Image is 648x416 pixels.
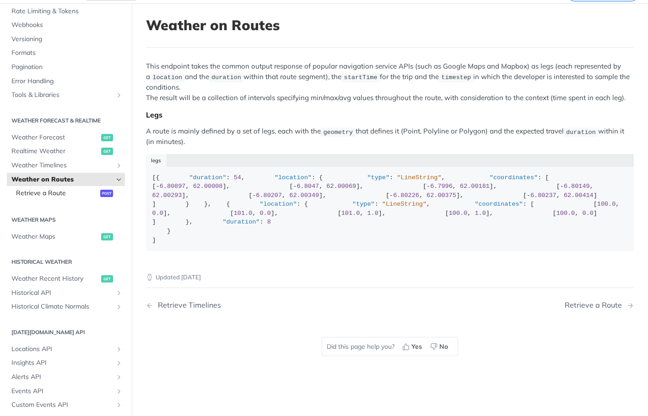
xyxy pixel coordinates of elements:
p: Updated [DATE] [146,273,634,282]
button: Show subpages for Historical API [115,289,123,297]
div: [{ : , : { : , : [ [ , ], [ , ], [ , ], [ , ], [ , ], [ , ], [ , ] ] } }, { : { : , : [ [ , ], [ ... [152,173,628,245]
span: get [101,233,113,240]
span: 62.00349 [289,192,319,199]
h1: Weather on Routes [146,17,634,33]
span: Weather Maps [11,232,99,241]
span: No [439,342,448,352]
span: 0.0 [259,210,270,217]
a: Rate Limiting & Tokens [7,5,125,18]
a: Weather TimelinesShow subpages for Weather Timelines [7,159,125,172]
span: 101.0 [341,210,360,217]
h2: Weather Forecast & realtime [7,117,125,125]
span: Yes [411,342,422,352]
button: Show subpages for Events API [115,388,123,395]
span: Custom Events API [11,400,113,410]
a: Weather Recent Historyget [7,272,125,286]
button: Show subpages for Custom Events API [115,401,123,409]
button: Show subpages for Historical Climate Normals [115,303,123,310]
a: Pagination [7,60,125,74]
span: 6.80897 [160,183,186,190]
span: startTime [344,74,378,81]
span: Historical API [11,288,113,298]
span: Realtime Weather [11,147,99,156]
button: Yes [399,340,427,353]
a: Custom Events APIShow subpages for Custom Events API [7,398,125,412]
button: No [427,340,453,353]
span: 0.0 [582,210,593,217]
span: 62.00414 [564,192,594,199]
a: Next Page: Retrieve a Route [565,301,634,309]
button: Show subpages for Weather Timelines [115,162,123,169]
a: Realtime Weatherget [7,144,125,158]
a: Tools & LibrariesShow subpages for Tools & Libraries [7,88,125,102]
button: Hide subpages for Weather on Routes [115,176,123,183]
a: Insights APIShow subpages for Insights API [7,356,125,370]
nav: Pagination Controls [146,292,634,319]
span: Weather on Routes [11,175,113,184]
span: 1.0 [475,210,486,217]
span: Weather Timelines [11,161,113,170]
span: Retrieve a Route [16,189,98,198]
span: 100.0 [556,210,575,217]
span: duration [566,128,596,135]
span: 62.00375 [427,192,456,199]
span: Historical Climate Normals [11,302,113,311]
div: Retrieve a Route [565,301,626,309]
span: "location" [275,174,312,181]
a: Locations APIShow subpages for Locations API [7,342,125,356]
span: 6.7996 [430,183,453,190]
span: - [293,183,297,190]
span: "location" [259,201,297,208]
span: Events API [11,387,113,396]
span: Versioning [11,35,123,44]
span: - [527,192,530,199]
span: 0.0 [152,210,163,217]
span: "duration" [222,219,259,225]
span: "duration" [189,174,227,181]
span: - [389,192,393,199]
span: 62.00293 [152,192,182,199]
span: - [560,183,564,190]
span: - [427,183,430,190]
a: Historical APIShow subpages for Historical API [7,286,125,300]
span: 62.00069 [326,183,356,190]
h2: Historical Weather [7,258,125,266]
span: get [101,134,113,141]
a: Weather on RoutesHide subpages for Weather on Routes [7,173,125,187]
span: 6.8047 [297,183,319,190]
a: Retrieve a Routepost [11,187,125,200]
h2: Weather Maps [7,216,125,224]
a: Previous Page: Retrieve Timelines [146,301,355,309]
span: 54 [234,174,241,181]
span: timestep [441,74,471,81]
a: Versioning [7,32,125,46]
span: geometry [323,128,353,135]
span: Tools & Libraries [11,91,113,100]
span: "LineString" [382,201,427,208]
span: "type" [352,201,375,208]
button: Show subpages for Alerts API [115,373,123,381]
a: Weather Mapsget [7,230,125,244]
a: Historical Climate NormalsShow subpages for Historical Climate Normals [7,300,125,314]
span: 62.00008 [193,183,223,190]
span: get [101,275,113,283]
p: A route is mainly defined by a set of legs, each with the that defines it (Point, Polyline or Pol... [146,126,634,147]
span: 6.80149 [564,183,590,190]
div: Retrieve Timelines [153,301,221,309]
div: Legs [146,110,634,119]
span: - [252,192,256,199]
h2: [DATE][DOMAIN_NAME] API [7,328,125,336]
span: 8 [267,219,271,225]
button: Show subpages for Insights API [115,359,123,367]
span: get [101,148,113,155]
span: Webhooks [11,21,123,30]
span: "LineString" [397,174,441,181]
a: Webhooks [7,18,125,32]
span: 6.80237 [530,192,556,199]
div: Did this page help you? [322,337,458,356]
span: 100.0 [597,201,616,208]
span: 6.80207 [256,192,282,199]
a: Formats [7,46,125,60]
span: "coordinates" [490,174,538,181]
span: Alerts API [11,373,113,382]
